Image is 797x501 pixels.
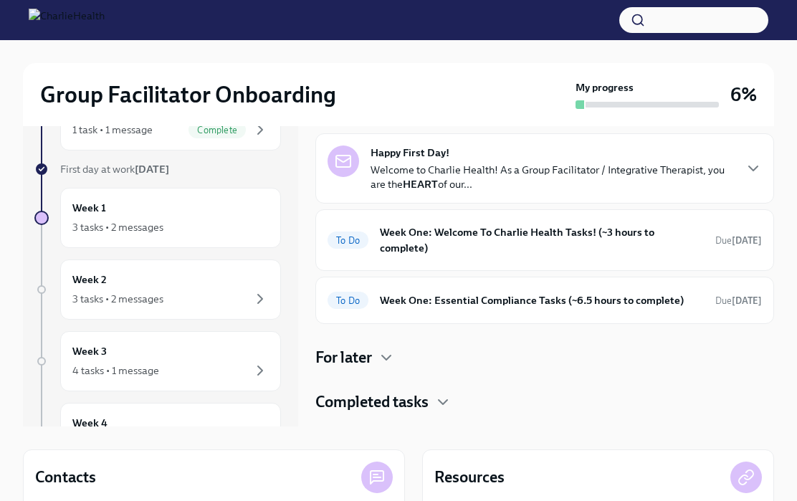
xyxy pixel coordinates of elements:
div: Completed tasks [315,391,774,413]
a: To DoWeek One: Essential Compliance Tasks (~6.5 hours to complete)Due[DATE] [328,289,762,312]
h6: Week 1 [72,200,106,216]
strong: Happy First Day! [371,145,449,160]
span: Complete [188,125,246,135]
span: To Do [328,295,368,306]
h4: Contacts [35,467,96,488]
a: Week 34 tasks • 1 message [34,331,281,391]
h4: For later [315,347,372,368]
strong: HEART [403,178,438,191]
span: Due [715,295,762,306]
div: 3 tasks • 2 messages [72,220,163,234]
h6: Week One: Essential Compliance Tasks (~6.5 hours to complete) [380,292,704,308]
a: Week 4 [34,403,281,463]
div: 3 tasks • 2 messages [72,292,163,306]
strong: [DATE] [732,295,762,306]
div: 1 task • 1 message [72,123,153,137]
span: August 18th, 2025 10:00 [715,234,762,247]
img: CharlieHealth [29,9,105,32]
span: August 18th, 2025 10:00 [715,294,762,307]
strong: [DATE] [732,235,762,246]
a: To DoWeek One: Welcome To Charlie Health Tasks! (~3 hours to complete)Due[DATE] [328,221,762,259]
div: For later [315,347,774,368]
div: 4 tasks • 1 message [72,363,159,378]
a: Week 23 tasks • 2 messages [34,259,281,320]
strong: [DATE] [135,163,169,176]
span: To Do [328,235,368,246]
h4: Resources [434,467,505,488]
p: Welcome to Charlie Health! As a Group Facilitator / Integrative Therapist, you are the of our... [371,163,733,191]
h2: Group Facilitator Onboarding [40,80,336,109]
h4: Completed tasks [315,391,429,413]
h6: Week 4 [72,415,108,431]
h6: Week 3 [72,343,107,359]
span: First day at work [60,163,169,176]
h3: 6% [730,82,757,108]
a: Week 13 tasks • 2 messages [34,188,281,248]
h6: Week 2 [72,272,107,287]
strong: My progress [576,80,634,95]
a: First day at work[DATE] [34,162,281,176]
span: Due [715,235,762,246]
h6: Week One: Welcome To Charlie Health Tasks! (~3 hours to complete) [380,224,704,256]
